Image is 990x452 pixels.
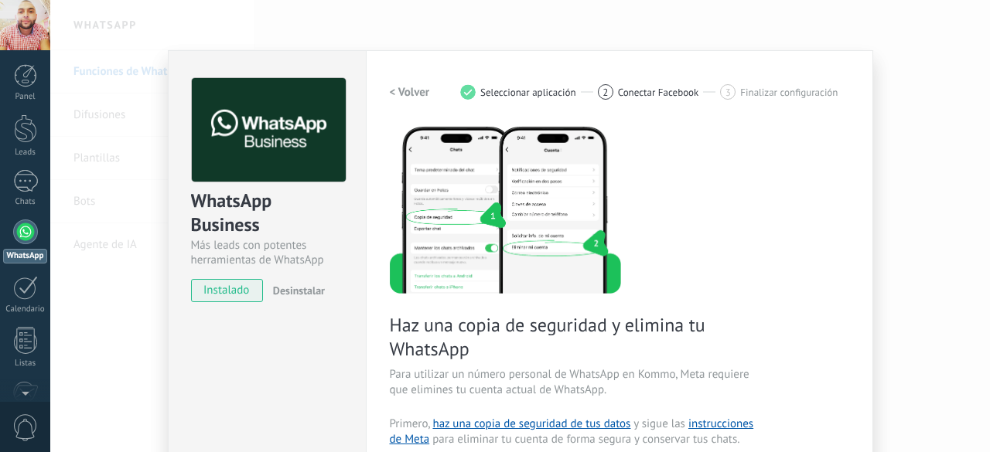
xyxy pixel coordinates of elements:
div: Listas [3,359,48,369]
a: haz una copia de seguridad de tus datos [432,416,630,431]
div: Calendario [3,304,48,314]
img: logo_main.png [192,78,346,182]
span: Para utilizar un número personal de WhatsApp en Kommo, Meta requiere que elimines tu cuenta actua... [390,367,758,398]
div: Panel [3,92,48,102]
div: Chats [3,197,48,207]
button: Desinstalar [267,279,325,302]
span: Desinstalar [273,284,325,297]
div: Más leads con potentes herramientas de WhatsApp [191,238,343,267]
button: < Volver [390,78,430,106]
span: Seleccionar aplicación [480,87,576,98]
span: 3 [725,86,731,99]
div: WhatsApp [3,249,47,263]
span: instalado [192,279,262,302]
h2: < Volver [390,85,430,100]
div: WhatsApp Business [191,189,343,238]
div: Leads [3,148,48,158]
span: Primero, y sigue las para eliminar tu cuenta de forma segura y conservar tus chats. [390,416,758,447]
img: delete personal phone [390,124,621,294]
span: 2 [603,86,608,99]
span: Conectar Facebook [618,87,699,98]
span: Haz una copia de seguridad y elimina tu WhatsApp [390,313,758,361]
a: instrucciones de Meta [390,416,754,447]
span: Finalizar configuración [740,87,838,98]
